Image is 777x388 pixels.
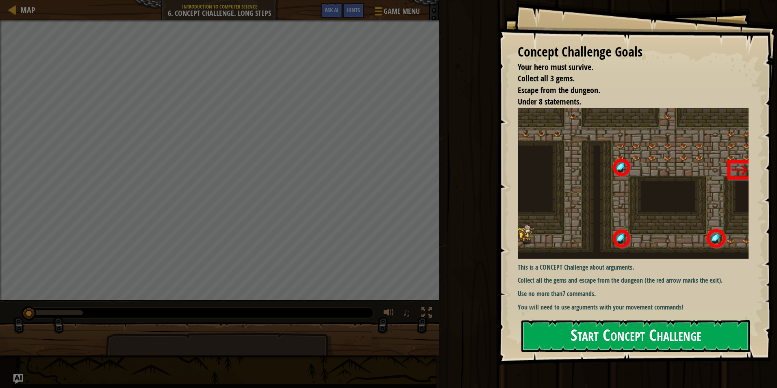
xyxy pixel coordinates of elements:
[347,6,360,14] span: Hints
[508,96,747,108] li: Under 8 statements.
[401,305,415,322] button: ♫
[518,43,749,61] div: Concept Challenge Goals
[562,289,594,298] strong: 7 commands
[325,6,339,14] span: Ask AI
[419,305,435,322] button: Toggle fullscreen
[384,6,420,17] span: Game Menu
[16,4,35,15] a: Map
[518,96,581,107] span: Under 8 statements.
[518,276,755,285] p: Collect all the gems and escape from the dungeon (the red arrow marks the exit).
[518,85,600,96] span: Escape from the dungeon.
[518,73,575,84] span: Collect all 3 gems.
[518,263,755,272] p: This is a CONCEPT Challenge about arguments.
[381,305,397,322] button: Adjust volume
[518,108,755,259] img: Asses2
[518,61,593,72] span: Your hero must survive.
[521,320,750,352] button: Start Concept Challenge
[13,374,23,384] button: Ask AI
[368,3,425,22] button: Game Menu
[321,3,343,18] button: Ask AI
[518,303,755,312] p: You will need to use arguments with your movement commands!
[508,61,747,73] li: Your hero must survive.
[518,289,755,299] p: Use no more than .
[508,85,747,96] li: Escape from the dungeon.
[403,307,411,319] span: ♫
[508,73,747,85] li: Collect all 3 gems.
[20,4,35,15] span: Map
